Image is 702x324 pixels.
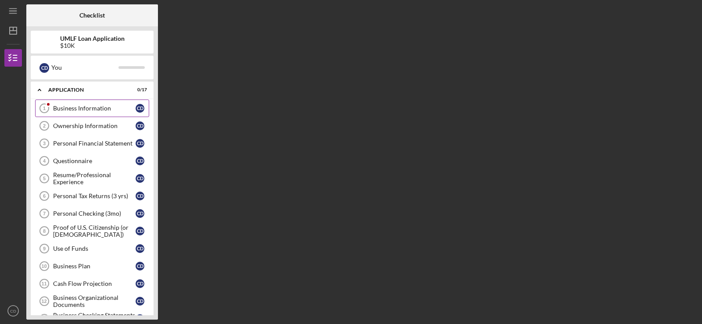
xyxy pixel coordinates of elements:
[79,12,105,19] b: Checklist
[136,227,144,235] div: C D
[131,87,147,93] div: 0 / 17
[35,100,149,117] a: 1Business InformationCD
[35,292,149,310] a: 12Business Organizational DocumentsCD
[136,121,144,130] div: C D
[43,176,46,181] tspan: 5
[43,158,46,164] tspan: 4
[43,211,46,216] tspan: 7
[35,187,149,205] a: 6Personal Tax Returns (3 yrs)CD
[41,299,47,304] tspan: 12
[4,302,22,320] button: CD
[53,294,136,308] div: Business Organizational Documents
[136,104,144,113] div: C D
[35,117,149,135] a: 2Ownership InformationCD
[35,152,149,170] a: 4QuestionnaireCD
[35,205,149,222] a: 7Personal Checking (3mo)CD
[43,193,46,199] tspan: 6
[53,140,136,147] div: Personal Financial Statement
[43,106,46,111] tspan: 1
[43,141,46,146] tspan: 3
[136,174,144,183] div: C D
[41,263,47,269] tspan: 10
[41,281,47,286] tspan: 11
[60,35,125,42] b: UMLF Loan Application
[53,224,136,238] div: Proof of U.S. Citizenship (or [DEMOGRAPHIC_DATA])
[35,135,149,152] a: 3Personal Financial StatementCD
[53,210,136,217] div: Personal Checking (3mo)
[35,275,149,292] a: 11Cash Flow ProjectionCD
[35,222,149,240] a: 8Proof of U.S. Citizenship (or [DEMOGRAPHIC_DATA])CD
[136,314,144,323] div: C D
[60,42,125,49] div: $10K
[136,139,144,148] div: C D
[48,87,125,93] div: Application
[136,262,144,271] div: C D
[136,244,144,253] div: C D
[136,192,144,200] div: C D
[51,60,118,75] div: You
[35,257,149,275] a: 10Business PlanCD
[35,240,149,257] a: 9Use of FundsCD
[43,246,46,251] tspan: 9
[53,157,136,164] div: Questionnaire
[53,122,136,129] div: Ownership Information
[53,280,136,287] div: Cash Flow Projection
[136,297,144,306] div: C D
[136,157,144,165] div: C D
[136,209,144,218] div: C D
[43,123,46,128] tspan: 2
[53,245,136,252] div: Use of Funds
[53,263,136,270] div: Business Plan
[53,105,136,112] div: Business Information
[10,309,16,313] text: CD
[35,170,149,187] a: 5Resume/Professional ExperienceCD
[136,279,144,288] div: C D
[53,192,136,199] div: Personal Tax Returns (3 yrs)
[39,63,49,73] div: C D
[43,228,46,234] tspan: 8
[53,171,136,185] div: Resume/Professional Experience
